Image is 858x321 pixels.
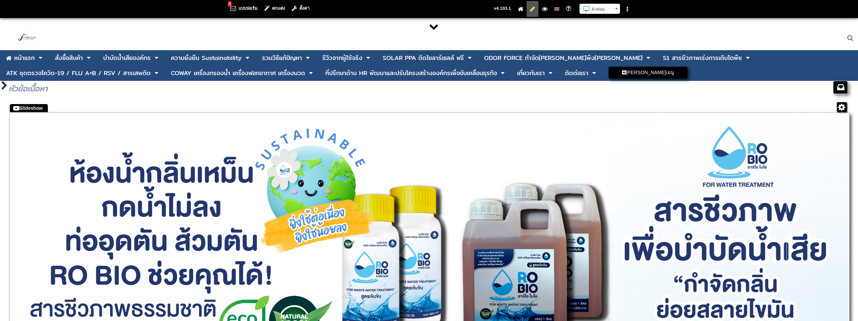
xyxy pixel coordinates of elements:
img: R-Web-enabled.png [583,6,590,11]
a: หน้าแรก [6,52,35,65]
a: สั่งซื้อสินค้า [55,52,83,64]
li: ลากเพื่อย้ายตำแหน่ง [317,52,376,64]
span: คลิกเพื่อแสดงเมนูระดับ 2 [36,53,45,63]
a: COWAY เครื่องกรองน้ำ เครื่องฟอกอากาศ เครื่องนวด [171,67,305,79]
span: คลิกเพื่อแสดงเมนูระดับ 2 [304,53,312,63]
div: ลากเพื่อย้ายตำแหน่ง [10,104,48,112]
a: เกี่ยวกับเรา [517,67,545,79]
a: ไปยังหน้าแรก [518,6,523,11]
a: ที่ปรึกษาด้าน HR พัฒนาและปรับโครงสร้างองค์กรเพื่อขับเคลื่อนธุรกิจ [325,67,497,79]
button: R-Web [580,4,620,14]
div: ODOR FORCE กำจัด[PERSON_NAME]พึง[PERSON_NAME] [484,55,643,61]
li: ลากเพื่อย้ายตำแหน่ง [166,52,255,64]
li: ลากเพื่อย้ายตำแหน่ง [166,67,318,79]
a: ความยั่งยืน Sustainability [171,52,242,64]
div: คลังเนื้อหา (ไม่แสดงในเมนู) [833,81,848,94]
li: ลากเพื่อย้ายตำแหน่ง [257,52,315,64]
li: ลากเพื่อย้ายตำแหน่ง [512,67,558,79]
a: รีวิวจากผู้ใช้จริง [322,52,362,64]
span: คลิกเพื่อแสดงเมนูระดับ 2 [590,68,598,78]
li: ลากเพื่อย้ายตำแหน่ง [479,52,656,64]
li: ลากเพื่อย้ายตำแหน่ง [1,52,48,65]
div: 4 [228,1,232,7]
li: ลากเพื่อย้ายตำแหน่ง [560,67,601,79]
li: มุมมองผู้ชม [538,1,551,17]
div: รวมวิธีแก้ปัญหา [262,55,302,61]
div: เกี่ยวกับเรา [517,70,545,76]
a: บําบัดน้ำเสียองค์กร [103,52,151,64]
span: คลิกเพื่อแสดงเมนูระดับ 2 [85,53,93,63]
div: ซ่อนพื้นที่ส่วนหัว [429,22,439,31]
div: รีวิวจากผู้ใช้จริง [322,55,362,61]
div: ความยั่งยืน Sustainability [171,55,242,61]
a: [PERSON_NAME]เมนู [609,67,687,78]
div: หน้าแรก [14,53,35,63]
li: ลากเพื่อย้ายตำแหน่ง [98,52,164,64]
a: ATK ชุดตรวจโควิด-19 / FLU A+B / RSV / สารเสพติด [6,67,151,79]
span: คลิกเพื่อแสดงเมนูระดับ 2 [466,53,474,63]
span: คลิกเพื่อแสดงเมนูระดับ 2 [243,53,252,63]
span: คลิกเพื่อแสดงเมนูระดับ 2 [307,68,315,78]
span: คลิกเพื่อแสดงเมนูระดับ 2 [364,53,372,63]
a: ตั้งค่า [292,6,309,11]
div: ติดต่อเรา [565,70,588,76]
li: ลากเพื่อย้ายตำแหน่ง [603,67,692,78]
span: คลิกเพื่อแสดงเมนูระดับ 2 [152,53,160,63]
span: คลิกเพื่อแสดงเมนูระดับ 2 [499,68,507,78]
div: SOLAR PPA ติดโซลาร์เซลล์ ฟรี [383,55,464,61]
a: ODOR FORCE กำจัด[PERSON_NAME]พึง[PERSON_NAME] [484,52,643,64]
li: ลากเพื่อย้ายตำแหน่ง [320,67,510,79]
img: large-1644130236041.jpg [17,28,37,48]
a: ติดต่อเรา [565,67,588,79]
div: สั่งซื้อสินค้า [55,55,83,61]
a: S1 สารชีวภาพเร่งการเติบโตพืช [663,52,742,64]
div: COWAY เครื่องกรองน้ำ เครื่องฟอกอากาศ เครื่องนวด [171,70,305,76]
div: ที่ปรึกษาด้าน HR พัฒนาและปรับโครงสร้างองค์กรเพื่อขับเคลื่อนธุรกิจ [325,70,497,76]
a: แบบฟอร์ม [230,6,258,11]
li: มุมมองแก้ไข [527,1,538,17]
a: ตกแต่ง [264,6,285,11]
a: รวมวิธีแก้ปัญหา [262,52,302,64]
li: ลากเพื่อย้ายตำแหน่ง [658,52,755,64]
span: คลิกเพื่อแสดงเมนูระดับ 2 [644,53,652,63]
div: บําบัดน้ำเสียองค์กร [103,55,151,61]
li: ลากเพื่อย้ายตำแหน่ง [50,52,96,64]
span: R-Web [592,6,605,12]
a: SOLAR PPA ติดโซลาร์เซลล์ ฟรี [383,52,464,64]
span: คลิกเพื่อแสดงเมนูระดับ 2 [152,68,160,78]
span: คลิกเพื่อแสดงเมนูระดับ 2 [546,68,555,78]
div: S1 สารชีวภาพเร่งการเติบโตพืช [663,55,742,61]
div: แสดงพื้นที่ด้านข้าง [1,81,7,92]
div: ATK ชุดตรวจโควิด-19 / FLU A+B / RSV / สารเสพติด [6,70,151,76]
li: ลากเพื่อย้ายตำแหน่ง [1,67,164,79]
li: ลากเพื่อย้ายตำแหน่ง [378,52,477,64]
span: คลิกเพื่อแสดงเมนูระดับ 2 [744,53,752,63]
